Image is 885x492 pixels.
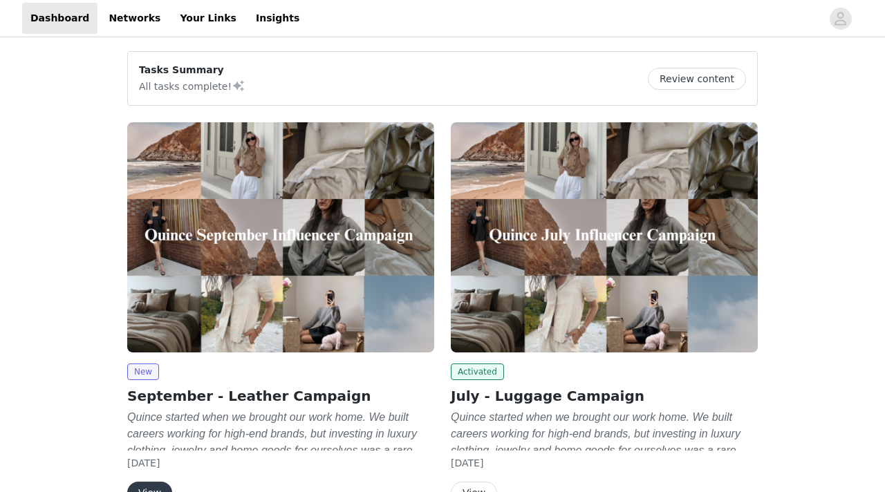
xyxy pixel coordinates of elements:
h2: July - Luggage Campaign [451,386,758,406]
span: New [127,363,159,380]
div: avatar [834,8,847,30]
a: Dashboard [22,3,97,34]
p: All tasks complete! [139,77,245,94]
span: [DATE] [451,457,483,469]
img: Quince [451,122,758,352]
h2: September - Leather Campaign [127,386,434,406]
span: [DATE] [127,457,160,469]
a: Networks [100,3,169,34]
a: Insights [248,3,308,34]
p: Tasks Summary [139,63,245,77]
button: Review content [648,68,746,90]
span: Activated [451,363,504,380]
a: Your Links [171,3,245,34]
img: Quince [127,122,434,352]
